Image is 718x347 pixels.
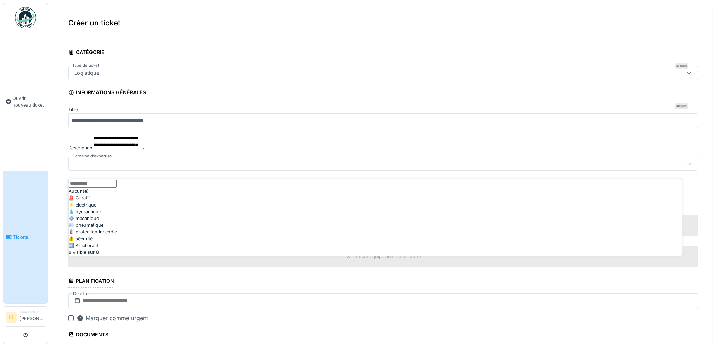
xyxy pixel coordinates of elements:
span: 🦺 sécurité [69,235,93,242]
div: Aucun(e) [69,188,682,195]
label: Domaine d'expertise [71,153,113,159]
label: Titre [68,106,78,113]
span: Ouvrir nouveau ticket [12,95,45,108]
div: Localisation [68,178,113,190]
div: Documents [68,329,108,341]
span: 💧 hydraulique [69,208,101,215]
img: Badge_color-CXgf-gQk.svg [15,7,36,28]
a: Tickets [3,171,48,304]
div: Requis [675,63,688,69]
li: [PERSON_NAME] [19,310,45,325]
label: Deadline [72,290,91,298]
li: FT [6,312,17,323]
div: Logistique [71,69,102,77]
a: Ouvrir nouveau ticket [3,32,48,171]
span: Tickets [13,234,45,240]
span: 💨 pneumatique [69,222,103,229]
label: Type de ticket [71,62,101,68]
div: Créer un ticket [54,6,712,40]
label: Description [68,144,93,151]
span: 🚨 Curatif [69,195,90,202]
div: Requis [675,103,688,109]
div: Catégorie [68,47,105,59]
span: ⚡️ électrique [69,202,96,208]
a: FT Demandeur[PERSON_NAME] [6,310,45,327]
span: 🧯 protection incendie [69,229,117,235]
div: Marquer comme urgent [77,314,148,322]
div: 8 visible sur 8 [69,249,682,256]
div: Demandeur [19,310,45,315]
div: Aucun équipement sélectionné [354,253,421,260]
span: 🆙 Amélioratif [69,242,99,249]
span: ⚙️ mécanique [69,215,99,222]
div: Informations générales [68,87,146,99]
div: Planification [68,276,114,288]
